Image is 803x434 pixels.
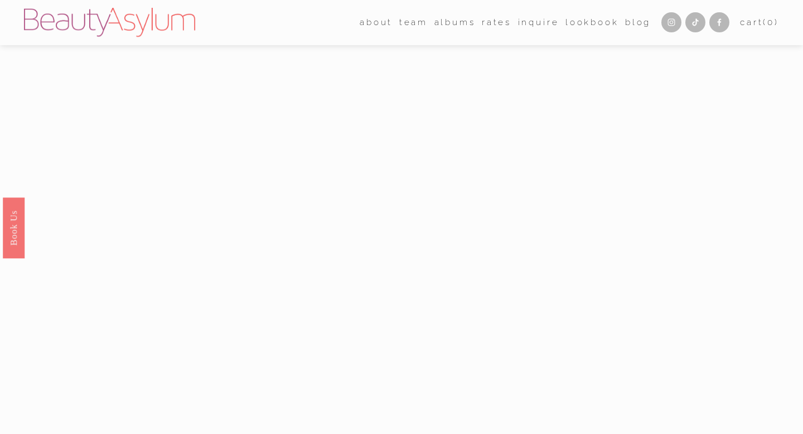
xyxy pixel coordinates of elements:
a: Lookbook [565,14,619,31]
a: Book Us [3,197,25,258]
a: Instagram [661,12,681,32]
span: ( ) [763,17,778,27]
span: team [399,15,428,30]
span: 0 [767,17,775,27]
a: Inquire [518,14,559,31]
a: Facebook [709,12,729,32]
a: TikTok [685,12,705,32]
a: Rates [482,14,511,31]
a: folder dropdown [399,14,428,31]
a: folder dropdown [360,14,393,31]
a: albums [434,14,476,31]
a: Blog [625,14,651,31]
span: about [360,15,393,30]
img: Beauty Asylum | Bridal Hair &amp; Makeup Charlotte &amp; Atlanta [24,8,195,37]
a: 0 items in cart [740,15,779,30]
